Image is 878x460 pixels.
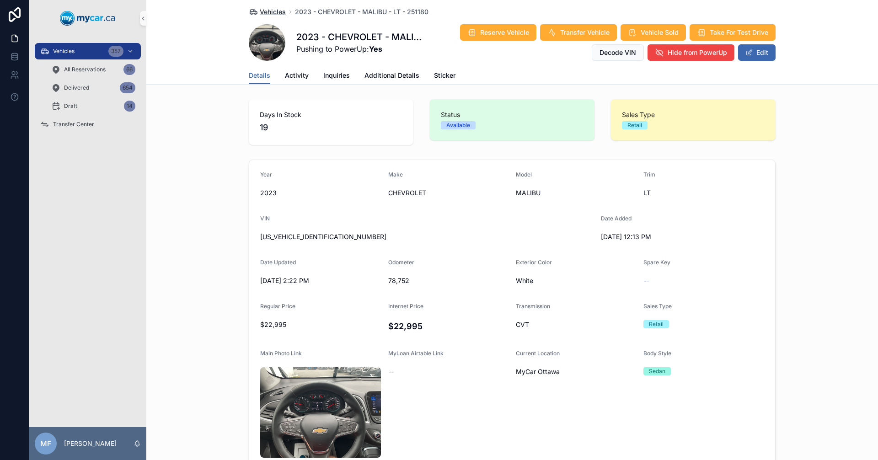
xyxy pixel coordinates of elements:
span: MF [40,438,51,449]
span: Sticker [434,71,455,80]
a: Details [249,67,270,85]
span: [US_VEHICLE_IDENTIFICATION_NUMBER] [260,232,594,241]
span: -- [643,276,649,285]
span: 19 [260,121,402,134]
span: Inquiries [323,71,350,80]
span: Make [388,171,403,178]
button: Edit [738,44,776,61]
span: 78,752 [388,276,509,285]
span: Draft [64,102,77,110]
span: Transmission [516,303,550,310]
a: All Reservations66 [46,61,141,78]
div: 14 [124,101,135,112]
span: Vehicles [260,7,286,16]
span: Transfer Vehicle [560,28,610,37]
img: uc [260,367,381,458]
button: Reserve Vehicle [460,24,536,41]
span: Vehicles [53,48,75,55]
span: MyCar Ottawa [516,367,560,376]
span: Internet Price [388,303,423,310]
span: Status [441,110,584,119]
a: 2023 - CHEVROLET - MALIBU - LT - 251180 [295,7,428,16]
span: Delivered [64,84,89,91]
span: Current Location [516,350,560,357]
span: -- [388,367,394,376]
span: Take For Test Drive [710,28,768,37]
span: Vehicle Sold [641,28,679,37]
span: Date Updated [260,259,296,266]
button: Hide from PowerUp [648,44,734,61]
div: 357 [108,46,123,57]
span: Body Style [643,350,671,357]
h4: $22,995 [388,320,509,332]
span: Reserve Vehicle [480,28,529,37]
span: Details [249,71,270,80]
span: CHEVROLET [388,188,509,198]
a: Transfer Center [35,116,141,133]
a: Activity [285,67,309,86]
span: Odometer [388,259,414,266]
span: Spare Key [643,259,670,266]
button: Transfer Vehicle [540,24,617,41]
span: Transfer Center [53,121,94,128]
div: Retail [627,121,642,129]
span: Main Photo Link [260,350,302,357]
div: Available [446,121,470,129]
span: MyLoan Airtable Link [388,350,444,357]
a: Draft14 [46,98,141,114]
span: Activity [285,71,309,80]
span: Model [516,171,532,178]
span: Pushing to PowerUp: [296,43,424,54]
span: Days In Stock [260,110,402,119]
a: Additional Details [364,67,419,86]
span: CVT [516,320,636,329]
button: Vehicle Sold [621,24,686,41]
span: 2023 [260,188,381,198]
span: Trim [643,171,655,178]
button: Take For Test Drive [690,24,776,41]
div: Retail [649,320,664,328]
img: App logo [60,11,116,26]
span: [DATE] 12:13 PM [601,232,722,241]
span: Additional Details [364,71,419,80]
div: 654 [120,82,135,93]
span: MALIBU [516,188,636,198]
span: Date Added [601,215,632,222]
span: VIN [260,215,270,222]
span: Year [260,171,272,178]
a: Vehicles [249,7,286,16]
a: Sticker [434,67,455,86]
span: LT [643,188,764,198]
span: Sales Type [643,303,672,310]
p: [PERSON_NAME] [64,439,117,448]
span: Hide from PowerUp [668,48,727,57]
a: Inquiries [323,67,350,86]
a: Delivered654 [46,80,141,96]
div: scrollable content [29,37,146,144]
span: White [516,276,636,285]
span: Decode VIN [600,48,636,57]
strong: Yes [369,44,382,53]
h1: 2023 - CHEVROLET - MALIBU - LT - 251180 [296,31,424,43]
span: [DATE] 2:22 PM [260,276,381,285]
span: $22,995 [260,320,381,329]
span: All Reservations [64,66,106,73]
div: Sedan [649,367,665,375]
div: 66 [123,64,135,75]
span: Regular Price [260,303,295,310]
span: Sales Type [622,110,765,119]
a: Vehicles357 [35,43,141,59]
span: Exterior Color [516,259,552,266]
button: Decode VIN [592,44,644,61]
